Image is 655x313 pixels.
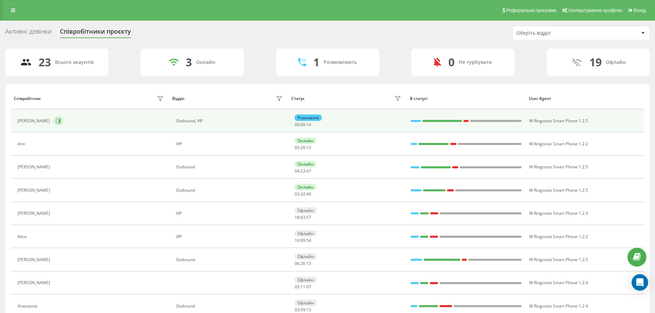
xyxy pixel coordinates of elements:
[634,8,646,13] span: Вихід
[295,122,311,127] div: : :
[295,145,299,150] span: 05
[295,237,299,243] span: 10
[55,59,94,65] div: Всього акаунтів
[306,214,311,220] span: 57
[301,284,305,290] span: 11
[295,260,299,266] span: 06
[529,303,588,309] span: W Ringostat Smart Phone 1.2.4
[301,214,305,220] span: 03
[18,165,52,169] div: [PERSON_NAME]
[529,96,641,101] div: User Agent
[295,277,317,283] div: Офлайн
[295,207,317,214] div: Офлайн
[172,96,184,101] div: Відділ
[301,122,305,127] span: 00
[18,280,52,285] div: [PERSON_NAME]
[529,187,588,193] span: W Ringostat Smart Phone 1.2.5
[589,56,602,69] div: 19
[295,137,316,144] div: Онлайн
[295,114,322,121] div: Розмовляє
[529,234,588,239] span: W Ringostat Smart Phone 1.2.2
[176,188,284,193] div: Оutbound
[295,192,311,197] div: : :
[295,215,311,220] div: : :
[295,161,316,167] div: Онлайн
[60,28,131,38] div: Співробітники проєкту
[295,284,311,289] div: : :
[176,257,284,262] div: Оutbound
[5,28,52,38] div: Активні дзвінки
[301,307,305,313] span: 59
[301,168,305,174] span: 23
[18,142,27,146] div: Ann
[18,257,52,262] div: [PERSON_NAME]
[410,96,522,101] div: В статусі
[14,96,41,101] div: Співробітник
[529,257,588,262] span: W Ringostat Smart Phone 1.2.5
[295,307,299,313] span: 03
[324,59,357,65] div: Розмовляють
[306,284,311,290] span: 07
[176,211,284,216] div: VIP
[516,30,599,36] div: Оберіть відділ
[295,300,317,306] div: Офлайн
[295,168,299,174] span: 04
[301,191,305,197] span: 32
[306,307,311,313] span: 13
[295,184,316,190] div: Онлайн
[306,237,311,243] span: 54
[459,59,492,65] div: Не турбувати
[291,96,305,101] div: Статус
[295,261,311,266] div: : :
[295,122,299,127] span: 00
[301,237,305,243] span: 09
[529,141,588,147] span: W Ringostat Smart Phone 1.2.2
[529,210,588,216] span: W Ringostat Smart Phone 1.2.3
[295,308,311,312] div: : :
[306,145,311,150] span: 13
[295,191,299,197] span: 03
[301,260,305,266] span: 26
[306,168,311,174] span: 47
[295,230,317,237] div: Офлайн
[18,119,52,123] div: [PERSON_NAME]
[18,304,39,309] div: Anastasiia
[176,165,284,169] div: Оutbound
[18,211,52,216] div: [PERSON_NAME]
[176,142,284,146] div: VIP
[176,119,284,123] div: Оutbound, VIP
[18,234,29,239] div: Alice
[306,122,311,127] span: 14
[632,274,648,291] div: Open Intercom Messenger
[196,59,215,65] div: Онлайн
[301,145,305,150] span: 26
[306,191,311,197] span: 49
[295,253,317,260] div: Офлайн
[295,169,311,174] div: : :
[295,214,299,220] span: 18
[313,56,319,69] div: 1
[39,56,51,69] div: 23
[606,59,626,65] div: Офлайн
[295,145,311,150] div: : :
[295,238,311,243] div: : :
[529,118,588,124] span: W Ringostat Smart Phone 1.2.5
[295,284,299,290] span: 05
[568,8,622,13] span: Налаштування профілю
[306,260,311,266] span: 13
[529,280,588,286] span: W Ringostat Smart Phone 1.2.4
[186,56,192,69] div: 3
[18,188,52,193] div: [PERSON_NAME]
[176,234,284,239] div: VIP
[529,164,588,170] span: W Ringostat Smart Phone 1.2.5
[506,8,557,13] span: Реферальна програма
[448,56,455,69] div: 0
[176,304,284,309] div: Оutbound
